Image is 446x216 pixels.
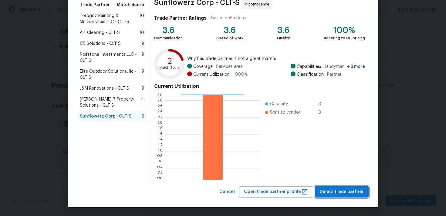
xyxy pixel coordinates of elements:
[159,66,180,69] text: Match Score
[157,155,163,159] text: 0.8
[158,132,163,136] text: 1.6
[80,113,131,119] span: Sunflowerz Corp - CLT-S
[216,35,243,41] div: Speed of work
[167,57,172,65] text: 2
[157,166,163,170] text: 0.4
[324,27,365,33] div: 100%
[80,68,141,81] span: Elite Outdoor Solutions, llc - CLT-S
[216,27,243,33] div: 3.6
[324,35,365,41] div: Adhering to OD pricing
[320,188,364,196] span: Select trade partner
[154,27,183,33] div: 3.6
[154,83,365,89] h4: Current Utilization
[139,13,144,25] span: 10
[207,15,211,21] div: |
[244,188,308,196] span: Open trade partner profile
[327,71,342,78] span: Partner
[217,186,237,198] button: Cancel
[80,13,139,25] span: Torogoz Painting & Multiservices LLC - CLT-S
[80,2,110,8] span: Trade Partner
[270,109,300,115] span: Sent to vendor
[277,27,290,33] div: 3.6
[157,98,163,102] text: 2.8
[277,35,290,41] div: Quality
[154,35,183,41] div: Communication
[80,41,121,47] span: CR Solutions - CLT-S
[347,65,365,69] span: + 3 more
[139,30,144,36] span: 10
[141,41,144,47] span: 9
[157,115,163,119] text: 2.2
[193,64,214,70] span: Coverage:
[154,15,207,21] h4: Trade Partner Ratings
[157,161,163,164] text: 0.6
[158,127,163,131] text: 1.8
[158,144,163,148] text: 1.2
[211,15,246,21] div: Based on 5 ratings
[141,68,144,81] span: 9
[157,104,163,108] text: 2.6
[187,56,365,62] span: Why this trade partner is not a great match:
[80,85,129,91] span: J&M Renovations - CLT-S
[319,101,328,107] span: 3
[239,186,313,198] button: Open trade partner profile
[193,71,231,78] span: Current Utilization:
[157,178,163,181] text: 0.0
[117,2,144,8] span: Match Score
[323,64,365,70] span: Handyman
[80,96,141,108] span: [PERSON_NAME] 7 Property Solutions - CLT-S
[141,113,144,119] span: 2
[245,1,272,7] span: In compliance
[157,121,163,125] text: 2.0
[216,64,243,70] span: Services area
[141,85,144,91] span: 9
[157,93,163,97] text: 3.0
[270,101,288,107] span: Capacity
[157,110,163,114] text: 2.4
[233,71,248,78] span: 100.0 %
[80,52,141,64] span: Noirstone Investments LLC - CLT-S
[80,30,120,36] span: A-1 Cleaning - CLT-S
[219,188,235,196] span: Cancel
[141,96,144,108] span: 4
[319,109,328,115] span: 3
[157,172,163,176] text: 0.2
[158,138,163,142] text: 1.4
[315,186,369,198] button: Select trade partner
[141,52,144,64] span: 9
[297,64,321,70] span: Capabilities:
[297,71,325,78] span: Classification:
[158,149,163,153] text: 1.0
